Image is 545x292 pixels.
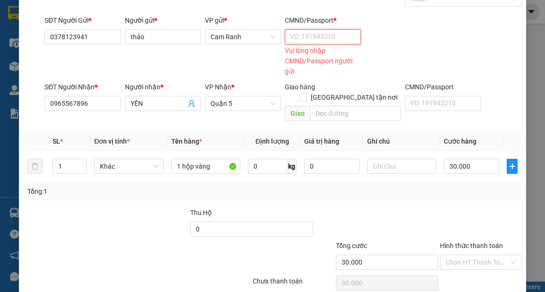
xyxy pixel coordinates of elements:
input: Dọc đường [310,106,401,121]
span: user-add [188,100,195,107]
span: [GEOGRAPHIC_DATA] tận nơi [307,92,401,103]
div: Vui lòng nhập CMND/Passport người gửi [285,45,361,77]
span: Giao hàng [285,83,315,91]
span: Tổng cước [336,242,367,249]
b: Trà Lan Viên [12,61,35,105]
div: Người nhận [125,82,201,92]
b: [DOMAIN_NAME] [79,36,130,43]
label: Hình thức thanh toán [440,242,503,249]
span: Cước hàng [444,137,476,145]
span: kg [287,159,297,174]
span: Tên hàng [171,137,202,145]
div: SĐT Người Nhận [44,82,121,92]
div: SĐT Người Gửi [44,15,121,26]
b: Trà Lan Viên - Gửi khách hàng [58,14,94,107]
span: Đơn vị tính [94,137,130,145]
button: delete [27,159,43,174]
span: Giá trị hàng [304,137,339,145]
div: Tổng: 1 [27,186,211,197]
span: Định lượng [255,137,289,145]
span: Giao [285,106,310,121]
span: VP Nhận [205,83,231,91]
div: CMND/Passport [405,82,481,92]
button: plus [507,159,517,174]
div: CMND/Passport [285,15,361,26]
input: VD: Bàn, Ghế [171,159,241,174]
img: logo.jpg [103,12,125,34]
span: Cam Ranh [211,30,275,44]
span: SL [53,137,60,145]
span: plus [507,163,517,170]
div: VP gửi [205,15,281,26]
input: 0 [304,159,360,174]
span: Thu Hộ [190,209,212,216]
span: Quận 5 [211,96,275,111]
li: (c) 2017 [79,45,130,57]
span: Khác [100,159,158,173]
input: Ghi Chú [367,159,437,174]
th: Ghi chú [363,132,440,151]
div: Người gửi [125,15,201,26]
